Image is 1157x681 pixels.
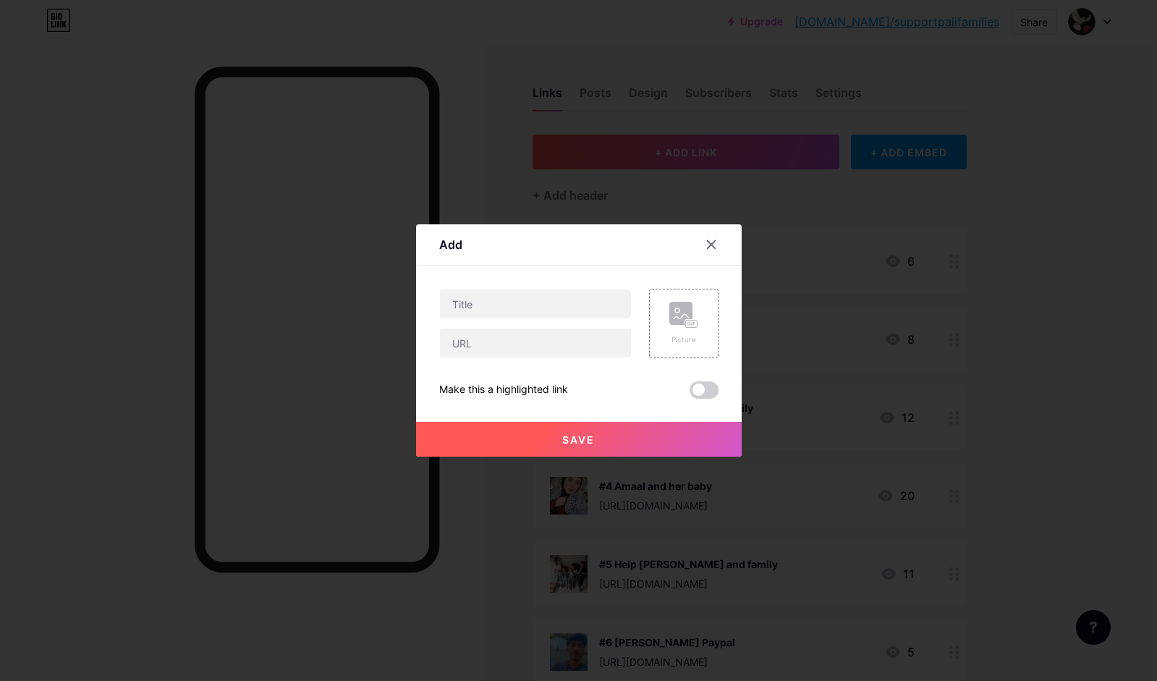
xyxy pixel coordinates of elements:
input: Title [440,289,631,318]
div: Make this a highlighted link [439,381,568,399]
button: Save [416,422,742,457]
div: Add [439,236,462,253]
input: URL [440,329,631,358]
div: Picture [669,334,698,345]
span: Save [562,433,595,446]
